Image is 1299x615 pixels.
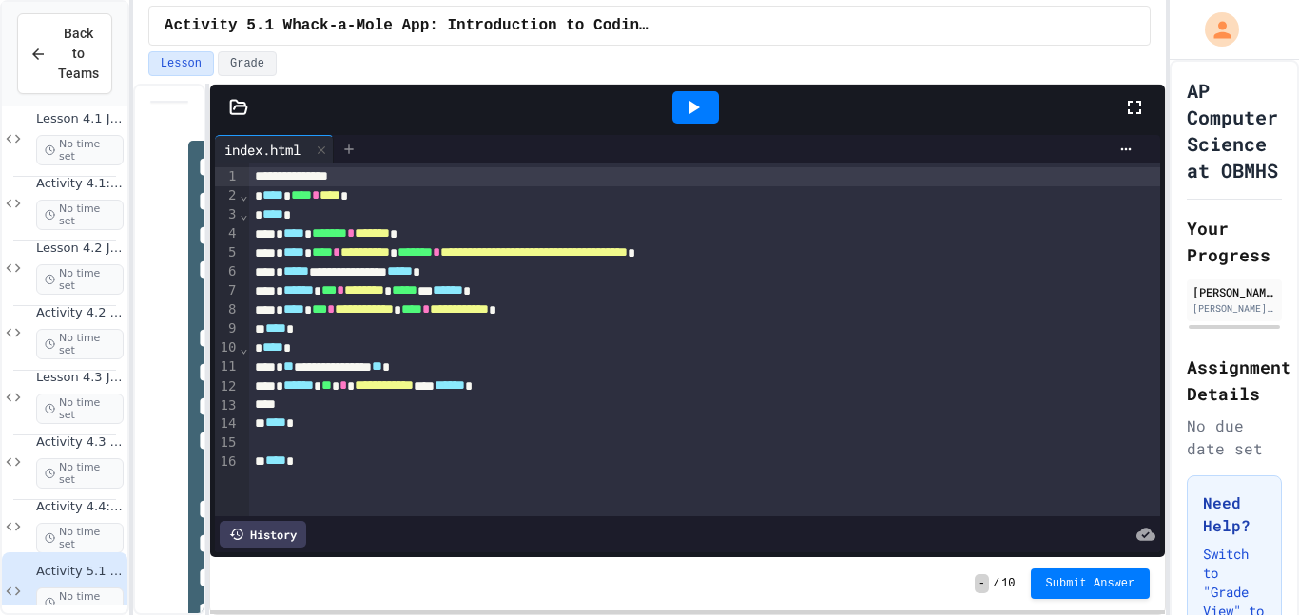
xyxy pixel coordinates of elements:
button: Back to Teams [17,13,112,94]
span: Activity 4.3 - Practice: Kitty App [36,434,124,451]
span: Activity 4.1: Theater Admission App [36,176,124,192]
span: 10 [1001,576,1015,591]
div: 8 [215,300,239,319]
span: No time set [36,264,124,295]
h1: AP Computer Science at OBMHS [1187,77,1282,183]
div: 15 [215,433,239,452]
div: 9 [215,319,239,338]
span: No time set [36,458,124,489]
div: 6 [215,262,239,281]
span: - [975,574,989,593]
div: 11 [215,357,239,376]
span: No time set [36,394,124,424]
div: History [220,521,306,548]
div: 13 [215,396,239,415]
span: Lesson 4.2 JavaScript Loops (Iteration) [36,240,124,257]
span: No time set [36,135,124,165]
div: 2 [215,186,239,205]
h2: Your Progress [1187,215,1282,268]
div: 3 [215,205,239,224]
h2: Assignment Details [1187,354,1282,407]
span: No time set [36,200,124,230]
span: Lesson 4.3 JavaScript Errors [36,370,124,386]
span: No time set [36,329,124,359]
div: index.html [215,140,310,160]
div: 10 [215,338,239,357]
div: 7 [215,281,239,300]
h3: Need Help? [1203,491,1266,537]
div: No due date set [1187,414,1282,460]
div: 1 [215,167,239,186]
div: [PERSON_NAME] [1192,283,1276,300]
button: Lesson [148,51,214,76]
span: Lesson 4.1 JavaScript Conditional Statements [36,111,124,127]
div: My Account [1185,8,1244,51]
div: index.html [215,135,334,163]
span: / [993,576,999,591]
div: [PERSON_NAME][EMAIL_ADDRESS][DOMAIN_NAME] [1192,301,1276,316]
div: 14 [215,414,239,433]
span: Activity 5.1 Whack-a-Mole App: Introduction to Coding a Complete Create Performance Task [36,564,124,580]
div: 12 [215,377,239,396]
span: Activity 4.2 - Thermostat App Create Variables and Conditionals [36,305,124,321]
span: Activity 5.1 Whack-a-Mole App: Introduction to Coding a Complete Create Performance Task [165,14,651,37]
span: Fold line [239,206,248,221]
span: Back to Teams [58,24,99,84]
span: Submit Answer [1046,576,1135,591]
div: 4 [215,224,239,243]
button: Submit Answer [1031,568,1151,599]
button: Grade [218,51,277,76]
div: 16 [215,452,239,471]
div: 5 [215,243,239,262]
span: Fold line [239,187,248,202]
span: No time set [36,523,124,553]
span: Fold line [239,340,248,356]
span: Activity 4.4: JS Animation Coding Practice [36,499,124,515]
